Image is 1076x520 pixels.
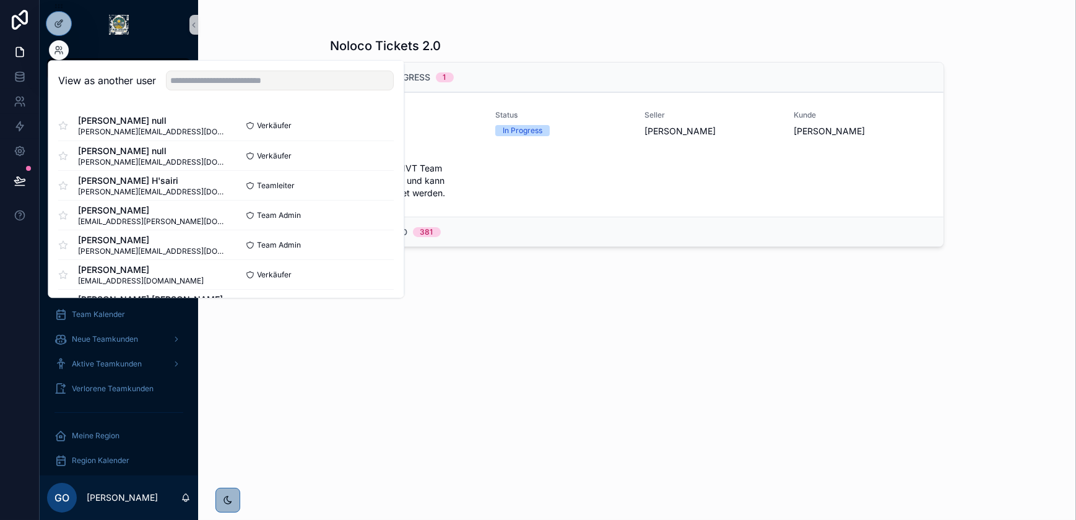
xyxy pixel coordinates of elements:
a: Verlorene Teamkunden [47,378,191,400]
span: Kunde [794,110,928,120]
span: Team Admin [257,240,301,250]
span: [PERSON_NAME] [644,125,779,137]
span: GO [54,490,69,505]
div: 1 [443,72,446,82]
span: [PERSON_NAME] [78,204,226,217]
a: Neue Teamkunden [47,328,191,350]
a: Erstellt am[DATE] 09:32StatusIn ProgressSeller[PERSON_NAME]Kunde[PERSON_NAME]AnfrageKunde ist im ... [331,92,944,217]
h2: View as another user [58,73,156,88]
a: Unterlagen [47,232,191,254]
span: [PERSON_NAME][EMAIL_ADDRESS][DOMAIN_NAME] [78,127,226,137]
span: [PERSON_NAME] [78,234,226,246]
span: [PERSON_NAME] [794,125,928,137]
span: Meine Region [72,431,119,441]
span: Aktive Teamkunden [72,359,142,369]
p: [PERSON_NAME] [87,492,158,504]
a: Neue Kunden [47,157,191,180]
a: Noloco Tickets 2.0 [47,58,191,80]
span: [PERSON_NAME][EMAIL_ADDRESS][DOMAIN_NAME] [78,157,226,167]
a: Aktive Teamkunden [47,353,191,375]
a: Meine Region [47,425,191,447]
h1: Noloco Tickets 2.0 [331,37,441,54]
span: [PERSON_NAME] null [78,145,226,157]
span: [EMAIL_ADDRESS][DOMAIN_NAME] [78,276,204,286]
a: Monatliche Performance [47,83,191,105]
span: Status [495,110,630,120]
a: Aktive Kunden [47,182,191,204]
span: [PERSON_NAME][EMAIL_ADDRESS][DOMAIN_NAME] [78,187,226,197]
span: Team Kalender [72,310,125,319]
span: Team Admin [257,210,301,220]
span: Verkäufer [257,121,292,131]
span: Seller [644,110,779,120]
span: Verkäufer [257,270,292,280]
span: [PERSON_NAME] null [78,115,226,127]
span: Teamleiter [257,181,295,191]
a: Mein Team [47,279,191,301]
span: [PERSON_NAME] [PERSON_NAME] [78,293,226,306]
span: [PERSON_NAME] H'sairi [78,175,226,187]
div: 381 [420,227,433,237]
div: scrollable content [40,50,198,475]
span: [PERSON_NAME][EMAIL_ADDRESS][DOMAIN_NAME] [78,246,226,256]
span: Region Kalender [72,456,129,466]
span: [DATE] 09:32 [346,125,480,137]
span: Anfrage [346,147,480,157]
span: Verlorene Teamkunden [72,384,154,394]
img: App logo [109,15,129,35]
span: Verkäufer [257,151,292,161]
div: In Progress [503,125,542,136]
a: [PERSON_NAME] [47,207,191,229]
span: [EMAIL_ADDRESS][PERSON_NAME][DOMAIN_NAME] [78,217,226,227]
a: Team Kalender [47,303,191,326]
a: Region Kalender [47,449,191,472]
a: Mein Kalender [47,132,191,155]
span: [PERSON_NAME] [78,264,204,276]
span: Kunde ist im MVT Team nicht zu sehen und kann nicht bearbeitet werden. [346,162,480,199]
span: Erstellt am [346,110,480,120]
a: Home [47,108,191,130]
span: Neue Teamkunden [72,334,138,344]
